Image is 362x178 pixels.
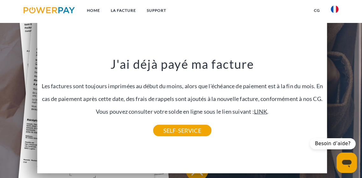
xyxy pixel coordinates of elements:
[24,7,75,13] img: logo-powerpay.svg
[141,5,172,16] a: Support
[310,138,356,149] div: Besoin d’aide?
[105,5,141,16] a: LA FACTURE
[41,56,324,72] h3: J'ai déjà payé ma facture
[254,108,267,115] a: LINK
[41,56,324,131] div: Les factures sont toujours imprimées au début du moins, alors que l'échéance de paiement est à la...
[337,153,357,173] iframe: Bouton de lancement de la fenêtre de messagerie, conversation en cours
[82,5,105,16] a: Home
[153,125,211,136] a: SELF-SERVICE
[309,5,325,16] a: CG
[331,5,338,13] img: fr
